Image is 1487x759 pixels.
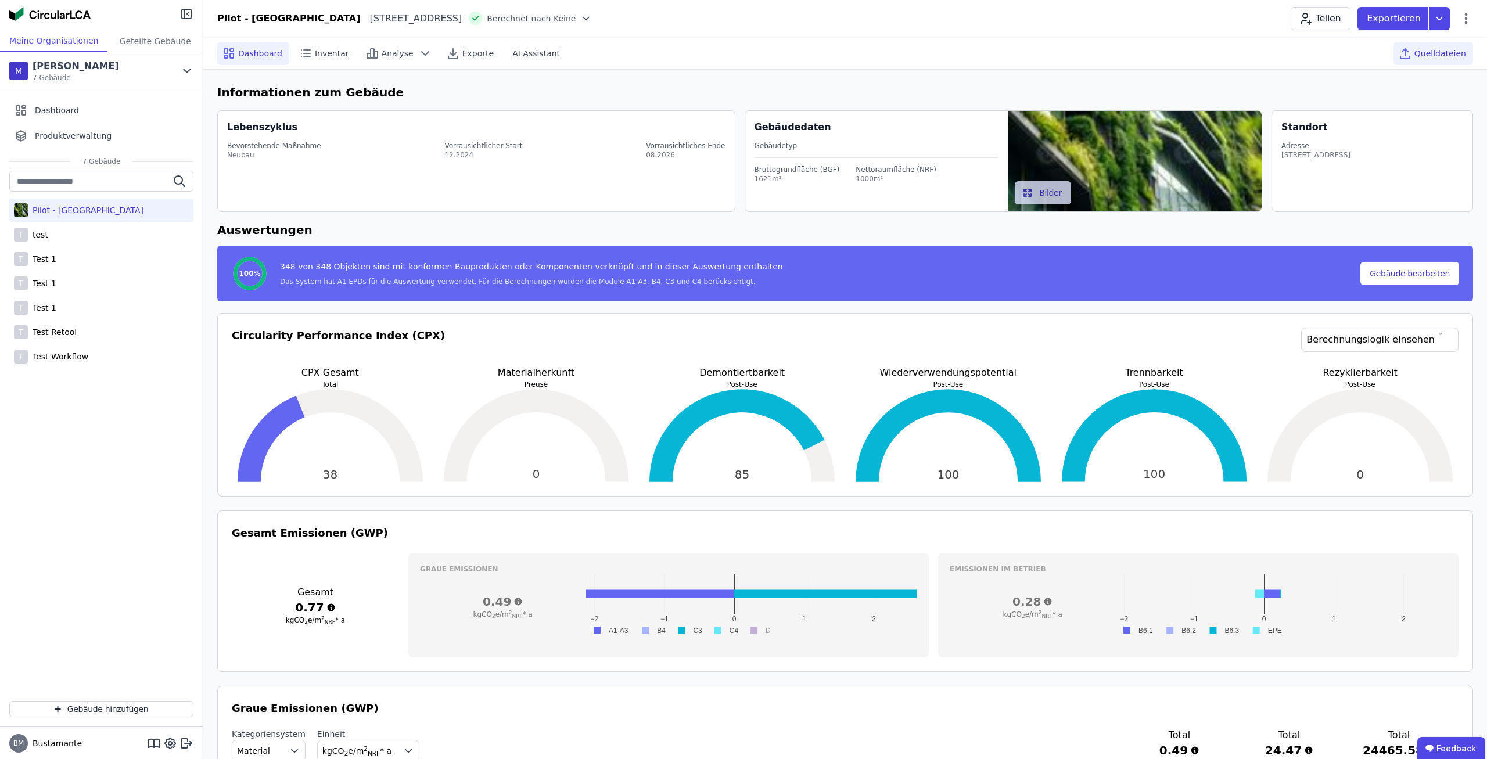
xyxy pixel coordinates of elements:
p: Trennbarkeit [1056,366,1253,380]
div: Bevorstehende Maßnahme [227,141,321,150]
sub: NRF [368,750,380,757]
div: Vorrausichtliches Ende [646,141,725,150]
div: T [14,252,28,266]
h3: Total [1143,728,1216,742]
div: Geteilte Gebäude [107,30,203,52]
span: BM [13,740,24,747]
h3: 24.47 [1253,742,1326,758]
div: Test Workflow [28,351,88,362]
h3: Gesamt [232,585,399,599]
h3: 0.49 [420,593,586,610]
div: T [14,276,28,290]
sup: 2 [321,616,325,621]
span: kgCO e/m * a [286,616,345,624]
div: T [14,350,28,364]
div: Gebäudedaten [755,120,1008,134]
div: [PERSON_NAME] [33,59,119,73]
span: Dashboard [35,105,79,116]
div: Neubau [227,150,321,160]
div: Test 1 [28,278,56,289]
div: Pilot - [GEOGRAPHIC_DATA] [217,12,361,26]
div: Standort [1281,120,1327,134]
sub: NRF [1041,613,1052,619]
div: Lebenszyklus [227,120,297,134]
span: Quelldateien [1414,48,1466,59]
div: Test 1 [28,253,56,265]
div: Adresse [1281,141,1350,150]
p: Materialherkunft [438,366,635,380]
div: 1621m² [755,174,840,184]
span: Analyse [382,48,414,59]
h3: Graue Emissionen [420,564,917,574]
div: T [14,325,28,339]
sup: 2 [509,610,512,616]
p: Rezyklierbarkeit [1262,366,1459,380]
img: Concular [9,7,91,21]
button: Gebäude hinzufügen [9,701,193,717]
div: Pilot - [GEOGRAPHIC_DATA] [28,204,143,216]
div: [STREET_ADDRESS] [1281,150,1350,160]
img: Pilot - Green Building [14,201,28,220]
span: kgCO e/m * a [1003,610,1062,618]
sub: 2 [344,750,349,757]
h3: Total [1253,728,1326,742]
p: CPX Gesamt [232,366,429,380]
div: Test Retool [28,326,77,338]
sub: 2 [304,619,308,625]
p: Post-Use [1056,380,1253,389]
div: Das System hat A1 EPDs für die Auswertung verwendet. Für die Berechnungen wurden die Module A1-A3... [280,277,783,286]
span: 7 Gebäude [33,73,119,82]
div: Gebäudetyp [755,141,999,150]
div: 12.2024 [444,150,522,160]
sub: NRF [325,619,335,625]
p: Exportieren [1367,12,1423,26]
a: Berechnungslogik einsehen [1301,328,1459,352]
button: Bilder [1015,181,1071,204]
label: Einheit [317,728,419,740]
div: T [14,301,28,315]
div: 1000m² [856,174,936,184]
h6: Auswertungen [217,221,1473,239]
div: Vorrausichtlicher Start [444,141,522,150]
p: Post-Use [850,380,1047,389]
span: kgCO e/m * a [322,746,391,756]
p: Total [232,380,429,389]
div: M [9,62,28,80]
sub: 2 [492,613,495,619]
p: Demontiertbarkeit [644,366,841,380]
button: Gebäude bearbeiten [1360,262,1459,285]
h3: Gesamt Emissionen (GWP) [232,525,1459,541]
sup: 2 [1039,610,1042,616]
h3: Graue Emissionen (GWP) [232,700,1459,717]
h3: Total [1363,728,1435,742]
span: AI Assistant [512,48,560,59]
span: Inventar [315,48,349,59]
h6: Informationen zum Gebäude [217,84,1473,101]
span: Berechnet nach Keine [487,13,576,24]
div: Nettoraumfläche (NRF) [856,165,936,174]
div: Test 1 [28,302,56,314]
sup: 2 [364,745,368,752]
h3: 0.49 [1143,742,1216,758]
div: [STREET_ADDRESS] [361,12,462,26]
span: Exporte [462,48,494,59]
p: Wiederverwendungspotential [850,366,1047,380]
div: Bruttogrundfläche (BGF) [755,165,840,174]
p: Preuse [438,380,635,389]
div: test [28,229,48,240]
label: Kategoriensystem [232,728,306,740]
span: Dashboard [238,48,282,59]
sub: 2 [1022,613,1025,619]
span: Produktverwaltung [35,130,112,142]
h3: 0.28 [950,593,1115,610]
h3: 24465.58 [1363,742,1435,758]
span: 7 Gebäude [71,157,132,166]
div: 08.2026 [646,150,725,160]
div: 348 von 348 Objekten sind mit konformen Bauprodukten oder Komponenten verknüpft und in dieser Aus... [280,261,783,277]
p: Post-Use [644,380,841,389]
span: Material [237,745,270,757]
h3: Circularity Performance Index (CPX) [232,328,445,366]
h3: Emissionen im betrieb [950,564,1447,574]
p: Post-Use [1262,380,1459,389]
div: T [14,228,28,242]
